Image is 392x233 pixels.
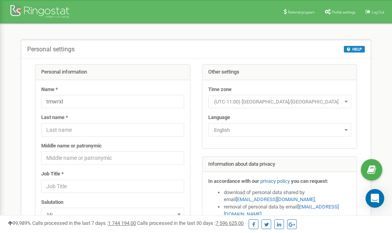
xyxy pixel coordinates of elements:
label: Middle name or patronymic [41,142,102,150]
span: English [208,123,351,137]
label: Language [208,114,230,121]
div: Open Intercom Messenger [366,189,384,208]
input: Middle name or patronymic [41,151,184,165]
div: Personal information [35,65,190,80]
label: Name * [41,86,58,93]
label: Salutation [41,199,63,206]
label: Job Title * [41,170,64,178]
input: Job Title [41,180,184,193]
u: 7 596 625,00 [216,220,244,226]
button: HELP [344,46,365,53]
a: privacy policy [260,178,290,184]
input: Name [41,95,184,108]
div: Information about data privacy [202,157,357,172]
span: Profile settings [332,10,355,14]
li: removal of personal data by email , [224,203,351,218]
span: (UTC-11:00) Pacific/Midway [208,95,351,108]
span: Calls processed in the last 7 days : [32,220,136,226]
a: [EMAIL_ADDRESS][DOMAIN_NAME] [236,196,315,202]
li: download of personal data shared by email , [224,189,351,203]
span: Mr. [44,209,181,220]
span: 99,989% [8,220,31,226]
span: Referral program [288,10,315,14]
input: Last name [41,123,184,137]
span: English [211,125,348,136]
span: (UTC-11:00) Pacific/Midway [211,96,348,107]
u: 1 744 194,00 [108,220,136,226]
span: Log Out [372,10,384,14]
label: Last name * [41,114,68,121]
h5: Personal settings [27,46,75,53]
strong: you can request: [291,178,328,184]
strong: In accordance with our [208,178,259,184]
div: Other settings [202,65,357,80]
label: Time zone [208,86,232,93]
span: Calls processed in the last 30 days : [137,220,244,226]
span: Mr. [41,208,184,221]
